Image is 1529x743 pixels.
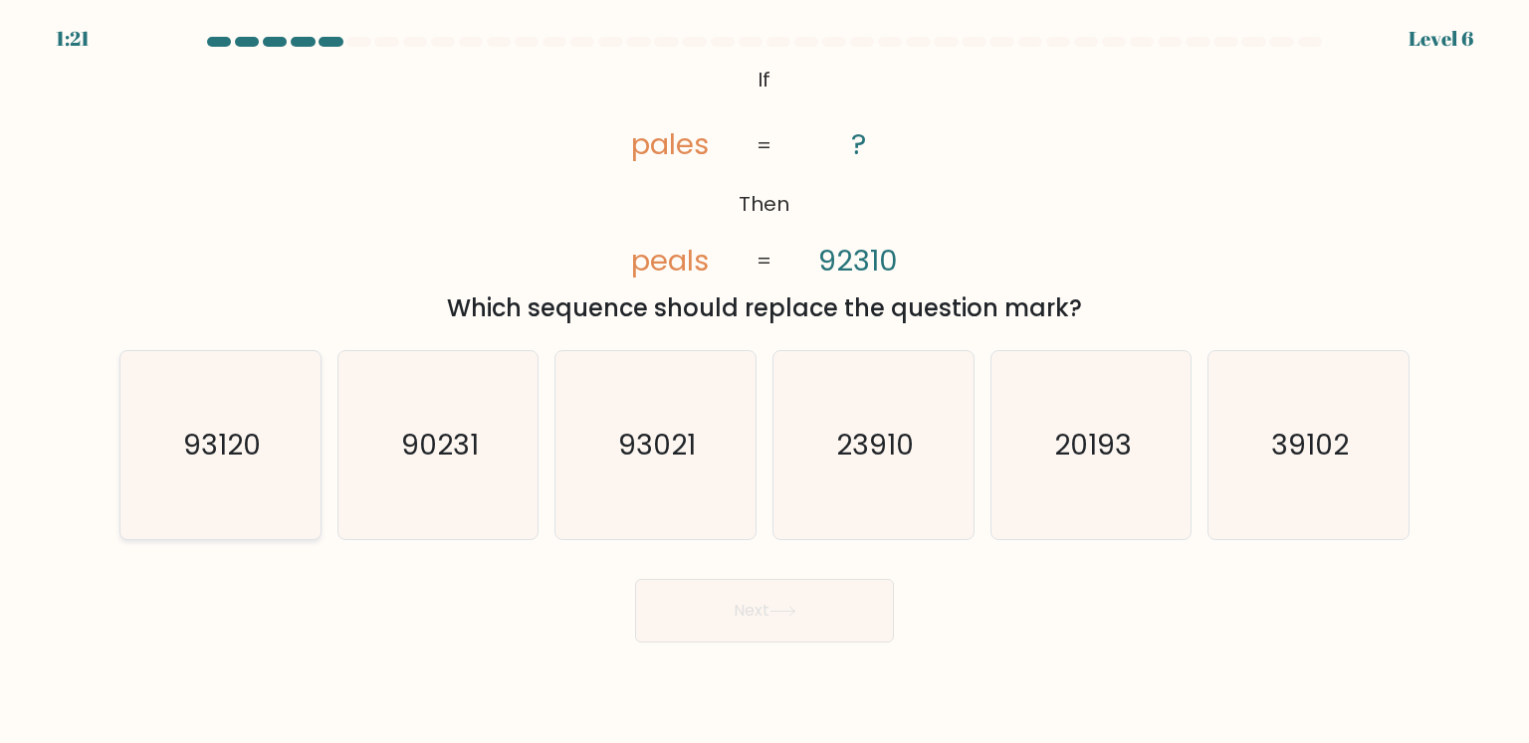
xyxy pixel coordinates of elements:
tspan: = [758,247,772,275]
tspan: Then [740,190,790,218]
tspan: If [759,66,771,93]
tspan: = [758,131,772,159]
tspan: ? [851,124,866,165]
text: 39102 [1271,425,1349,464]
text: 93120 [183,425,261,464]
text: 20193 [1054,425,1132,464]
div: 1:21 [56,24,90,54]
div: Which sequence should replace the question mark? [131,290,1398,326]
text: 90231 [401,425,479,464]
tspan: pales [631,124,709,165]
text: 23910 [836,425,914,464]
tspan: peals [631,240,709,280]
button: Next [635,579,894,643]
text: 93021 [619,425,697,464]
svg: @import url('[URL][DOMAIN_NAME]); [583,60,946,282]
div: Level 6 [1409,24,1473,54]
tspan: 92310 [819,240,899,280]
